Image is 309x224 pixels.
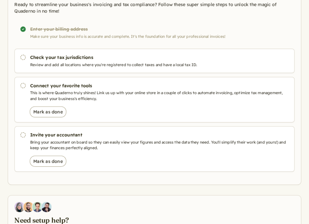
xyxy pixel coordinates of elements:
button: Mark as done [30,156,66,167]
a: Connect your favorite tools This is where Quaderno truly shines! Link us up with your online stor... [14,77,295,122]
p: Ready to streamline your business's invoicing and tax compliance? Follow these super simple steps... [14,1,295,14]
img: Diana Carrasco, Account Executive at Quaderno [14,202,25,212]
img: Javier Rubio, DevRel at Quaderno [41,202,52,212]
a: Check your tax jurisdictions Review and add all locations where you're registered to collect taxe... [14,49,295,73]
img: Ivo Oltmans, Business Developer at Quaderno [32,202,43,212]
h3: Connect your favorite tools [30,82,289,89]
p: Review and add all locations where you're registered to collect taxes and have a local tax ID. [30,62,289,68]
p: This is where Quaderno truly shines! Link us up with your online store in a couple of clicks to a... [30,90,289,102]
img: Jairo Fumero, Account Executive at Quaderno [23,202,34,212]
h3: Check your tax jurisdictions [30,54,289,61]
button: Mark as done [30,106,66,117]
a: Invite your accountant Bring your accountant on board so they can easily view your figures and ac... [14,126,295,172]
p: Bring your accountant on board so they can easily view your figures and access the data they need... [30,139,289,151]
h3: Invite your accountant [30,132,289,138]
